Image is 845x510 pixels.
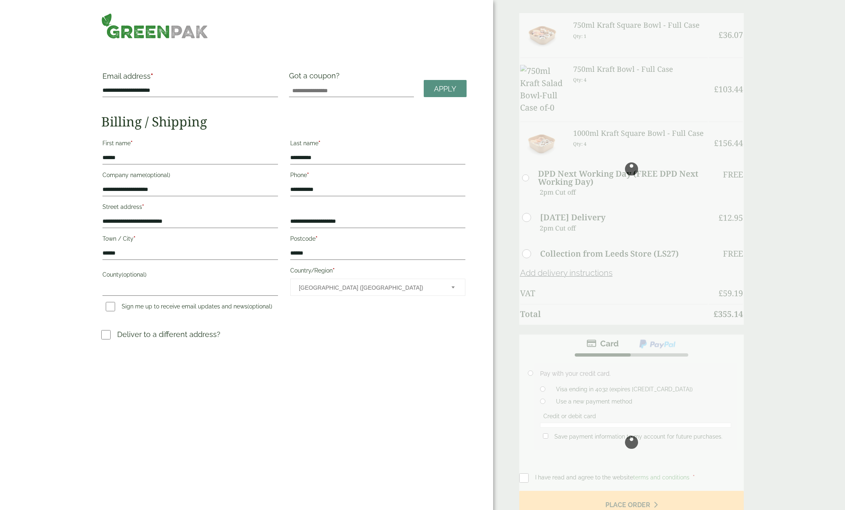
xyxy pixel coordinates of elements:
[290,265,466,279] label: Country/Region
[290,233,466,247] label: Postcode
[133,235,136,242] abbr: required
[151,72,153,80] abbr: required
[101,13,208,39] img: GreenPak Supplies
[117,329,220,340] p: Deliver to a different address?
[289,71,343,84] label: Got a coupon?
[145,172,170,178] span: (optional)
[101,114,467,129] h2: Billing / Shipping
[307,172,309,178] abbr: required
[299,279,441,296] span: United Kingdom (UK)
[102,303,276,312] label: Sign me up to receive email updates and news
[102,269,278,283] label: County
[247,303,272,310] span: (optional)
[122,271,147,278] span: (optional)
[106,302,115,311] input: Sign me up to receive email updates and news(optional)
[316,235,318,242] abbr: required
[131,140,133,146] abbr: required
[424,80,467,98] a: Apply
[290,137,466,151] label: Last name
[318,140,320,146] abbr: required
[142,204,144,210] abbr: required
[102,201,278,215] label: Street address
[290,169,466,183] label: Phone
[290,279,466,296] span: Country/Region
[434,84,456,93] span: Apply
[102,73,278,84] label: Email address
[102,169,278,183] label: Company name
[102,137,278,151] label: First name
[102,233,278,247] label: Town / City
[333,267,335,274] abbr: required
